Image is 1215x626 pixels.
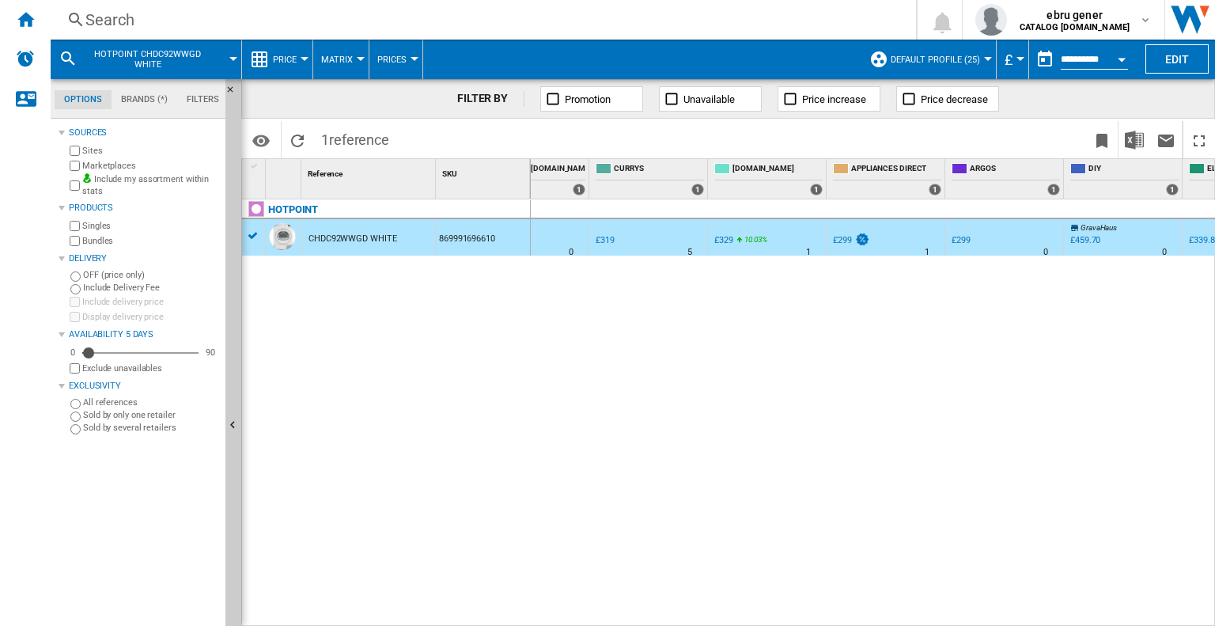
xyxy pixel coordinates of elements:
[1088,163,1179,176] span: DIY
[830,159,944,199] div: APPLIANCES DIRECT 1 offers sold by APPLIANCES DIRECT
[225,79,244,108] button: Hide
[565,93,611,105] span: Promotion
[282,121,313,158] button: Reload
[592,159,707,199] div: CURRYS 1 offers sold by CURRYS
[69,202,219,214] div: Products
[573,184,585,195] div: 1 offers sold by CATALOG BEKO.UK
[1162,245,1167,260] div: Delivery Time : 0 day
[569,245,573,260] div: Delivery Time : 0 day
[329,131,389,148] span: reference
[55,90,112,109] md-tab-item: Options
[70,284,81,294] input: Include Delivery Fee
[70,312,80,322] input: Display delivery price
[593,233,615,249] div: £319
[1107,43,1136,71] button: Open calendar
[70,236,80,246] input: Bundles
[83,282,219,294] label: Include Delivery Fee
[321,40,361,79] button: Matrix
[1020,7,1130,23] span: ebru gener
[70,399,81,409] input: All references
[1067,159,1182,199] div: DIY 1 offers sold by DIY
[714,235,733,245] div: £329
[1081,223,1117,232] span: GravaHaus
[1047,184,1060,195] div: 1 offers sold by ARGOS
[59,40,233,79] div: HOTPOINT CHDC92WWGD WHITE
[82,235,219,247] label: Bundles
[948,159,1063,199] div: ARGOS 1 offers sold by ARGOS
[70,176,80,195] input: Include my assortment within stats
[70,146,80,156] input: Sites
[321,55,353,65] span: Matrix
[802,93,866,105] span: Price increase
[614,163,704,176] span: CURRYS
[70,424,81,434] input: Sold by several retailers
[82,362,219,374] label: Exclude unavailables
[687,245,692,260] div: Delivery Time : 5 days
[69,328,219,341] div: Availability 5 Days
[82,345,199,361] md-slider: Availability
[70,412,81,422] input: Sold by only one retailer
[269,159,301,184] div: Sort None
[70,221,80,231] input: Singles
[869,40,988,79] div: Default profile (25)
[1068,233,1100,249] div: £459.70
[70,161,80,171] input: Marketplaces
[273,55,297,65] span: Price
[1029,44,1061,75] button: md-calendar
[250,40,305,79] div: Price
[952,235,971,245] div: £299
[82,173,219,198] label: Include my assortment within stats
[85,9,875,31] div: Search
[69,252,219,265] div: Delivery
[273,40,305,79] button: Price
[83,269,219,281] label: OFF (price only)
[921,93,988,105] span: Price decrease
[177,90,229,109] md-tab-item: Filters
[308,221,396,257] div: CHDC92WWGD WHITE
[84,49,211,70] span: HOTPOINT CHDC92WWGD WHITE
[1005,40,1020,79] button: £
[69,380,219,393] div: Exclusivity
[66,347,79,359] div: 0
[16,49,35,68] img: alerts-logo.svg
[970,163,1060,176] span: ARGOS
[83,396,219,408] label: All references
[743,233,752,252] i: %
[896,86,999,112] button: Price decrease
[82,173,92,183] img: mysite-bg-18x18.png
[245,126,277,154] button: Options
[997,40,1029,79] md-menu: Currency
[495,163,585,176] span: CATALOG [DOMAIN_NAME]
[744,235,763,244] span: 10.03
[377,40,414,79] button: Prices
[1145,44,1209,74] button: Edit
[1183,121,1215,158] button: Maximize
[1070,235,1100,245] div: £459.70
[69,127,219,139] div: Sources
[891,55,980,65] span: Default profile (25)
[82,220,219,232] label: Singles
[84,40,227,79] button: HOTPOINT CHDC92WWGD WHITE
[308,169,343,178] span: Reference
[659,86,762,112] button: Unavailable
[732,163,823,176] span: [DOMAIN_NAME]
[474,159,589,199] div: CATALOG [DOMAIN_NAME] 1 offers sold by CATALOG BEKO.UK
[439,159,530,184] div: Sort None
[305,159,435,184] div: Reference Sort None
[1020,22,1130,32] b: CATALOG [DOMAIN_NAME]
[683,93,735,105] span: Unavailable
[202,347,219,359] div: 90
[313,121,397,154] span: 1
[83,422,219,434] label: Sold by several retailers
[377,55,407,65] span: Prices
[949,233,971,249] div: £299
[1166,184,1179,195] div: 1 offers sold by DIY
[691,184,704,195] div: 1 offers sold by CURRYS
[891,40,988,79] button: Default profile (25)
[778,86,880,112] button: Price increase
[112,90,177,109] md-tab-item: Brands (*)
